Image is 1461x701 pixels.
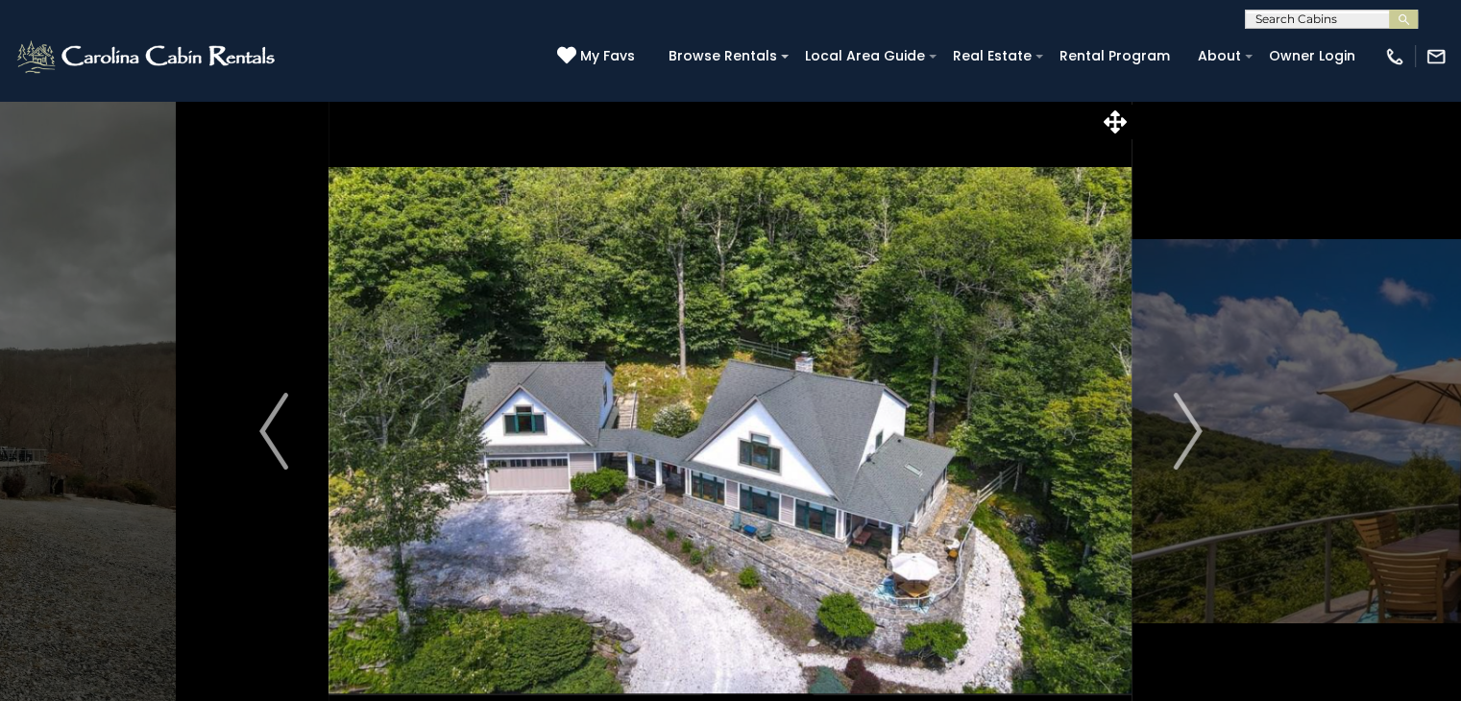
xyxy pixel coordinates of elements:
[14,37,280,76] img: White-1-2.png
[259,393,288,470] img: arrow
[1050,41,1180,71] a: Rental Program
[1259,41,1365,71] a: Owner Login
[795,41,935,71] a: Local Area Guide
[1173,393,1202,470] img: arrow
[659,41,787,71] a: Browse Rentals
[1425,46,1447,67] img: mail-regular-white.png
[1384,46,1405,67] img: phone-regular-white.png
[943,41,1041,71] a: Real Estate
[557,46,640,67] a: My Favs
[1188,41,1251,71] a: About
[580,46,635,66] span: My Favs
